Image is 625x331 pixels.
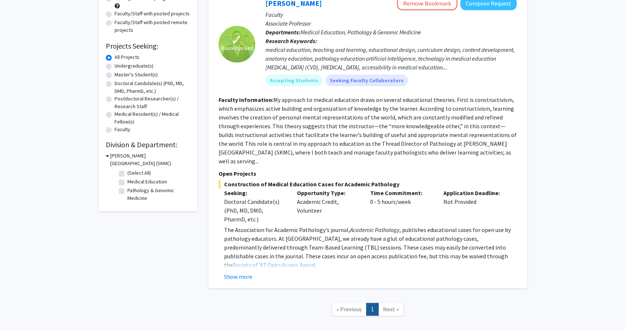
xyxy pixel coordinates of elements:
a: Previous Page [332,303,367,316]
p: Seeking: [224,189,286,197]
label: Faculty [115,126,130,133]
mat-chip: Accepting Students [265,75,323,86]
span: Medical Education, Pathology & Genomic Medicine [301,28,421,36]
div: medical education, teaching and learning, educational design, curriculum design, content developm... [265,45,517,72]
p: Time Commitment: [370,189,432,197]
b: Faculty Information: [219,96,274,103]
p: Application Deadline: [443,189,506,197]
label: (Select All) [127,169,151,177]
p: Open Projects [219,169,517,178]
h2: Projects Seeking: [106,42,190,50]
span: Bookmarked [221,43,253,52]
p: Associate Professor [265,19,517,28]
b: Departments: [265,28,301,36]
fg-read-more: My approach to medical education draws on several educational theories. First is constructivism, ... [219,96,517,165]
p: Faculty [265,10,517,19]
label: Faculty/Staff with posted remote projects [115,19,190,34]
label: Faculty/Staff with posted projects [115,10,190,18]
label: All Projects [115,53,139,61]
label: Master's Student(s) [115,71,158,79]
div: Doctoral Candidate(s) (PhD, MD, DMD, PharmD, etc.) [224,197,286,224]
p: Opportunity Type: [297,189,359,197]
iframe: Chat [5,298,31,326]
b: Research Keywords: [265,37,317,45]
label: Medical Education [127,178,167,186]
label: Undergraduate(s) [115,62,153,70]
label: Pathology & Genomic Medicine [127,187,188,202]
span: « Previous [336,305,362,313]
mat-chip: Seeking Faculty Collaborators [325,75,408,86]
p: The Association for Academic Pathology's journal, , publishes educational cases for open use by p... [224,225,517,269]
label: Doctoral Candidate(s) (PhD, MD, DMD, PharmD, etc.) [115,80,190,95]
button: Show more [224,272,252,281]
span: Construction of Medical Education Cases for Academic Pathology [219,180,517,189]
span: Next » [383,305,399,313]
div: Academic Credit, Volunteer [291,189,365,224]
a: Next Page [378,303,403,316]
em: Academic Pathology [350,226,399,233]
div: 0 - 5 hours/week [365,189,438,224]
label: Postdoctoral Researcher(s) / Research Staff [115,95,190,110]
a: Society of '67 Open Access Award [233,261,315,269]
h2: Division & Department: [106,140,190,149]
span: ✓ [231,36,243,43]
nav: Page navigation [208,296,527,325]
label: Medical Resident(s) / Medical Fellow(s) [115,110,190,126]
div: Not Provided [438,189,511,224]
h3: [PERSON_NAME][GEOGRAPHIC_DATA] (SKMC) [110,152,190,167]
a: 1 [366,303,379,316]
